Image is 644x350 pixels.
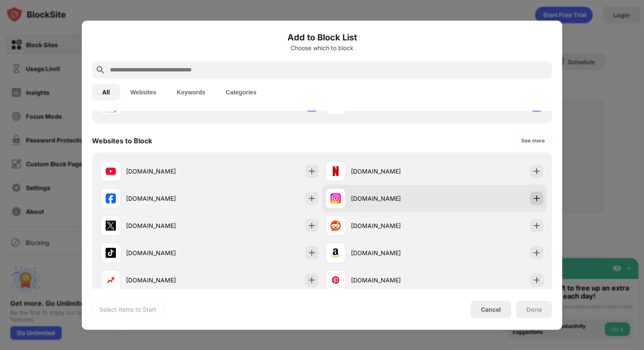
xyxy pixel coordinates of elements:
[126,167,210,176] div: [DOMAIN_NAME]
[331,275,341,285] img: favicons
[92,136,152,145] div: Websites to Block
[106,220,116,230] img: favicons
[351,276,434,285] div: [DOMAIN_NAME]
[92,31,552,43] h6: Add to Block List
[167,83,216,100] button: Keywords
[351,167,434,176] div: [DOMAIN_NAME]
[120,83,167,100] button: Websites
[92,83,120,100] button: All
[126,276,210,285] div: [DOMAIN_NAME]
[481,306,501,313] div: Cancel
[106,193,116,203] img: favicons
[126,194,210,203] div: [DOMAIN_NAME]
[126,221,210,230] div: [DOMAIN_NAME]
[95,65,106,75] img: search.svg
[99,305,156,313] div: Select Items to Start
[106,275,116,285] img: favicons
[351,194,434,203] div: [DOMAIN_NAME]
[521,136,545,145] div: See more
[331,193,341,203] img: favicons
[331,166,341,176] img: favicons
[351,221,434,230] div: [DOMAIN_NAME]
[92,44,552,51] div: Choose which to block
[331,248,341,258] img: favicons
[331,220,341,230] img: favicons
[526,306,542,313] div: Done
[351,248,434,257] div: [DOMAIN_NAME]
[106,248,116,258] img: favicons
[106,166,116,176] img: favicons
[216,83,267,100] button: Categories
[126,248,210,257] div: [DOMAIN_NAME]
